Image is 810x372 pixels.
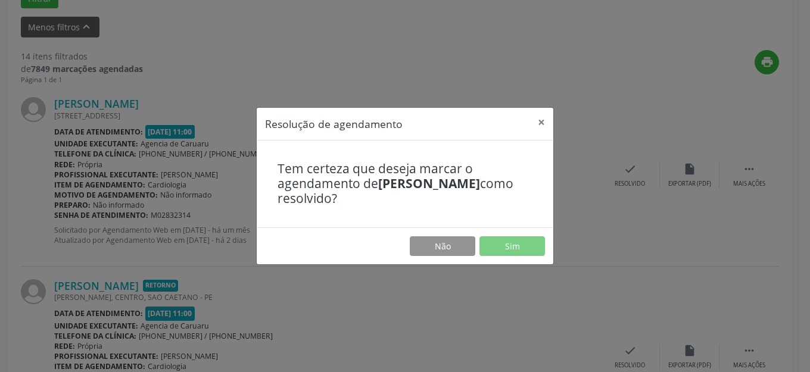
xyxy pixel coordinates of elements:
button: Close [529,108,553,137]
b: [PERSON_NAME] [378,175,480,192]
h4: Tem certeza que deseja marcar o agendamento de como resolvido? [278,161,532,207]
h5: Resolução de agendamento [265,116,403,132]
button: Sim [479,236,545,257]
button: Não [410,236,475,257]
